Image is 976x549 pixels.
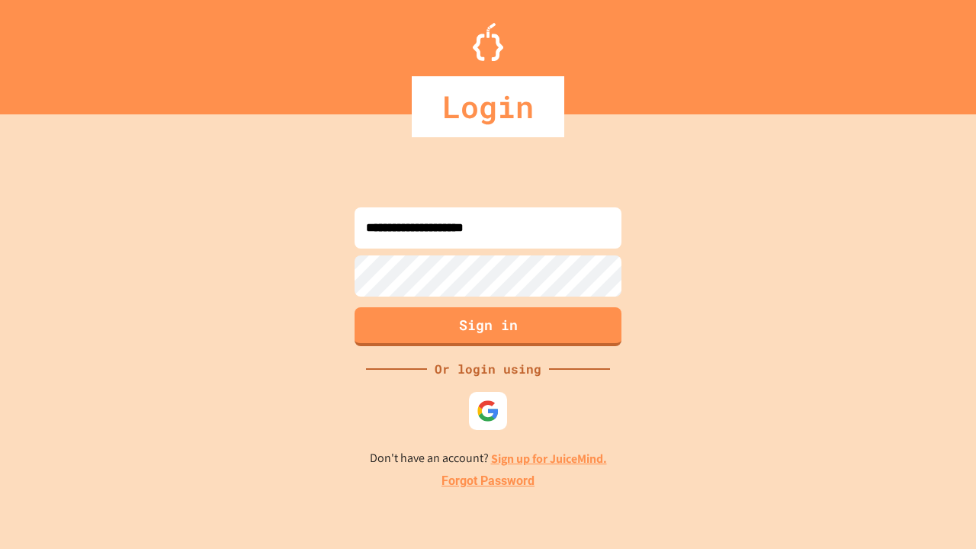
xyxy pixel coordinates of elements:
a: Forgot Password [441,472,535,490]
button: Sign in [355,307,621,346]
img: google-icon.svg [477,400,499,422]
img: Logo.svg [473,23,503,61]
div: Login [412,76,564,137]
div: Or login using [427,360,549,378]
a: Sign up for JuiceMind. [491,451,607,467]
p: Don't have an account? [370,449,607,468]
